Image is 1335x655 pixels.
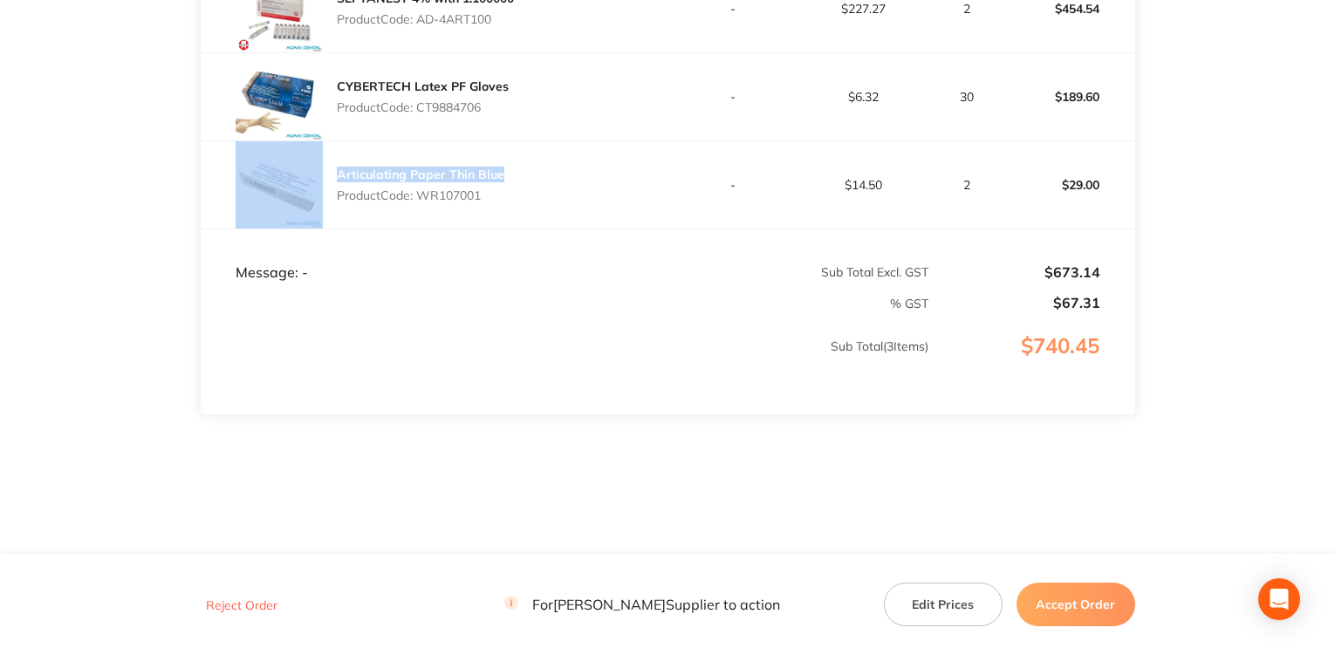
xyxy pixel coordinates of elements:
button: Edit Prices [884,583,1003,626]
p: $6.32 [799,90,928,104]
td: Message: - [201,229,668,282]
button: Reject Order [201,597,283,613]
p: $673.14 [930,264,1100,280]
div: Open Intercom Messenger [1258,578,1300,620]
p: - [668,2,798,16]
a: CYBERTECH Latex PF Gloves [337,78,509,94]
p: $740.45 [930,334,1134,393]
p: 2 [930,2,1003,16]
p: Product Code: CT9884706 [337,100,509,114]
p: $227.27 [799,2,928,16]
img: ODg1cGs5bw [236,53,323,140]
p: Product Code: AD-4ART100 [337,12,514,26]
a: Articulating Paper Thin Blue [337,167,504,182]
p: - [668,90,798,104]
p: $29.00 [1005,164,1134,206]
button: Accept Order [1017,583,1135,626]
img: OGN5bmEyeg [236,141,323,229]
p: Sub Total Excl. GST [668,265,928,279]
p: - [668,178,798,192]
p: $67.31 [930,295,1100,310]
p: Product Code: WR107001 [337,188,504,202]
p: $189.60 [1005,76,1134,118]
p: 2 [930,178,1003,192]
p: % GST [202,297,928,310]
p: Sub Total ( 3 Items) [202,339,928,388]
p: $14.50 [799,178,928,192]
p: 30 [930,90,1003,104]
p: For [PERSON_NAME] Supplier to action [504,596,780,612]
